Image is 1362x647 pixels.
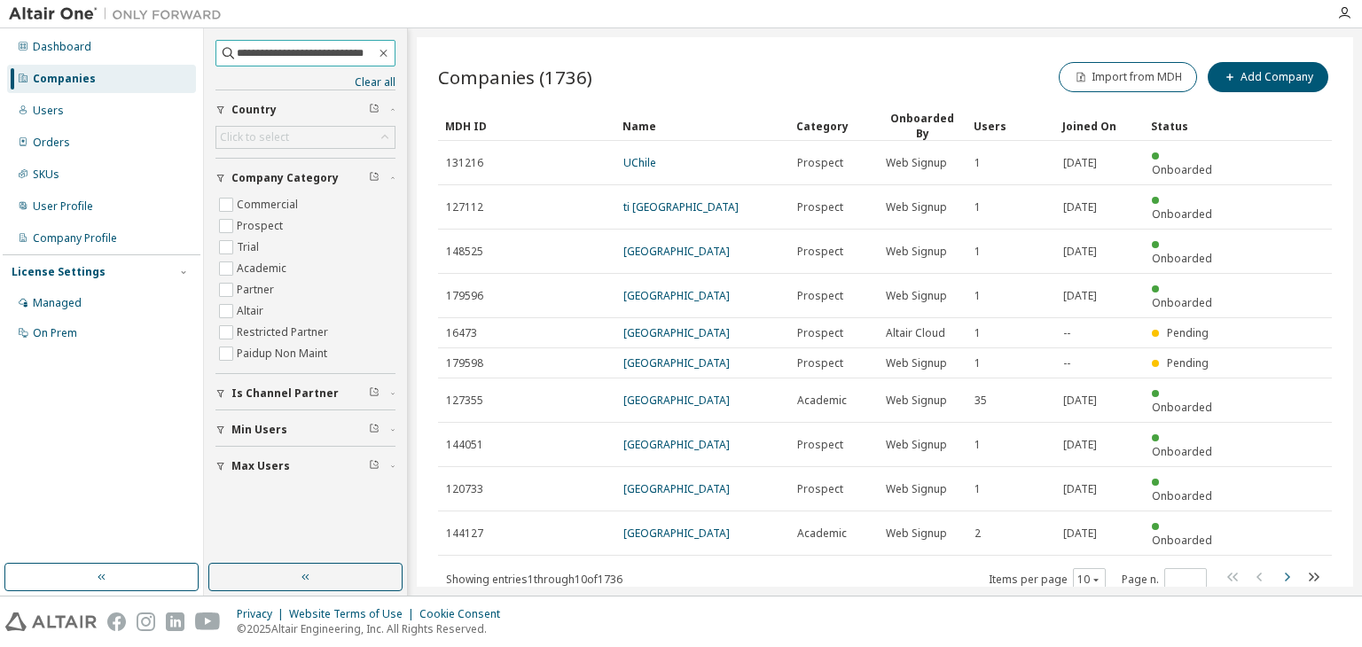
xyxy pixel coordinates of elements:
label: Partner [237,279,278,300]
button: Country [215,90,395,129]
img: facebook.svg [107,612,126,631]
span: Onboarded [1152,162,1212,177]
span: Onboarded [1152,488,1212,503]
div: Orders [33,136,70,150]
span: Prospect [797,156,843,170]
span: Max Users [231,459,290,473]
span: Onboarded [1152,533,1212,548]
a: [GEOGRAPHIC_DATA] [623,481,730,496]
span: Clear filter [369,386,380,401]
span: Web Signup [886,438,947,452]
span: 144127 [446,526,483,541]
span: Web Signup [886,482,947,496]
span: 1 [975,438,981,452]
span: Pending [1167,355,1209,370]
span: Clear filter [369,103,380,117]
span: [DATE] [1063,394,1097,408]
label: Restricted Partner [237,322,332,343]
img: linkedin.svg [166,612,184,631]
span: Companies (1736) [438,65,592,90]
a: Clear all [215,75,395,90]
span: 148525 [446,245,483,259]
div: MDH ID [445,112,608,140]
span: [DATE] [1063,482,1097,496]
span: [DATE] [1063,526,1097,541]
span: [DATE] [1063,245,1097,259]
div: License Settings [12,265,106,279]
span: Clear filter [369,423,380,437]
span: Web Signup [886,289,947,303]
a: [GEOGRAPHIC_DATA] [623,288,730,303]
span: Altair Cloud [886,326,945,340]
span: 144051 [446,438,483,452]
a: [GEOGRAPHIC_DATA] [623,325,730,340]
span: Prospect [797,482,843,496]
span: 1 [975,156,981,170]
label: Paidup Non Maint [237,343,331,364]
span: Onboarded [1152,444,1212,459]
span: -- [1063,326,1070,340]
span: Is Channel Partner [231,386,339,401]
span: Onboarded [1152,400,1212,415]
span: 35 [975,394,987,408]
div: Managed [33,296,82,310]
div: Company Profile [33,231,117,246]
span: Web Signup [886,200,947,214]
span: 120733 [446,482,483,496]
span: Prospect [797,289,843,303]
span: 1 [975,289,981,303]
span: -- [1063,356,1070,370]
button: Import from MDH [1059,62,1197,92]
span: Min Users [231,423,287,437]
span: Company Category [231,171,339,185]
a: [GEOGRAPHIC_DATA] [623,526,730,541]
span: Academic [797,526,847,541]
button: Is Channel Partner [215,374,395,413]
span: Pending [1167,325,1209,340]
label: Academic [237,258,290,279]
div: Status [1151,112,1225,140]
span: 1 [975,200,981,214]
span: 179598 [446,356,483,370]
label: Altair [237,300,267,322]
span: 179596 [446,289,483,303]
span: Country [231,103,277,117]
span: [DATE] [1063,438,1097,452]
div: Joined On [1062,112,1137,140]
span: Academic [797,394,847,408]
span: [DATE] [1063,200,1097,214]
span: Web Signup [886,526,947,541]
span: [DATE] [1063,156,1097,170]
label: Trial [237,237,262,258]
span: 1 [975,356,981,370]
span: 127112 [446,200,483,214]
span: 1 [975,245,981,259]
div: Users [33,104,64,118]
a: [GEOGRAPHIC_DATA] [623,355,730,370]
div: Users [974,112,1048,140]
button: Add Company [1208,62,1328,92]
span: Clear filter [369,171,380,185]
img: youtube.svg [195,612,221,631]
span: 2 [975,526,981,541]
img: altair_logo.svg [5,612,97,631]
span: 127355 [446,394,483,408]
span: Prospect [797,326,843,340]
div: Name [622,112,782,140]
span: Onboarded [1152,207,1212,222]
span: Web Signup [886,245,947,259]
span: Showing entries 1 through 10 of 1736 [446,572,622,587]
button: Company Category [215,159,395,198]
img: Altair One [9,5,231,23]
span: Prospect [797,356,843,370]
span: Clear filter [369,459,380,473]
div: Privacy [237,607,289,621]
div: SKUs [33,168,59,182]
span: 16473 [446,326,477,340]
span: 1 [975,482,981,496]
div: Click to select [220,130,289,144]
div: Website Terms of Use [289,607,419,621]
span: Onboarded [1152,251,1212,266]
span: [DATE] [1063,289,1097,303]
span: 131216 [446,156,483,170]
